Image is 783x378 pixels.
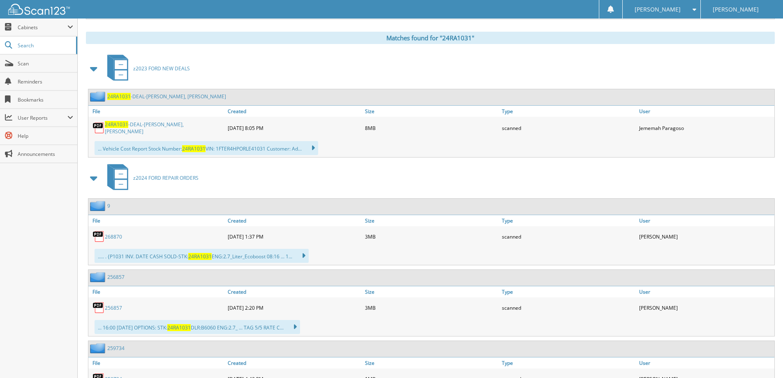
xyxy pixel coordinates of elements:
div: [PERSON_NAME] [637,299,774,316]
a: 9 [107,202,110,209]
span: Announcements [18,151,73,158]
a: Created [226,286,363,297]
a: File [88,286,226,297]
span: z2024 FORD REPAIR ORDERS [133,174,199,181]
div: [DATE] 2:20 PM [226,299,363,316]
a: Size [363,215,500,226]
div: [PERSON_NAME] [637,228,774,245]
a: 268870 [105,233,122,240]
img: folder2.png [90,201,107,211]
span: User Reports [18,114,67,121]
a: User [637,106,774,117]
a: File [88,215,226,226]
a: Type [500,357,637,369]
div: Matches found for "24RA1031" [86,32,775,44]
span: 24RA1031 [188,253,212,260]
div: ... Vehicle Cost Report Stock Number: VIN: 1FTER4HPORLE41031 Customer: Ad... [95,141,318,155]
a: File [88,357,226,369]
a: Size [363,286,500,297]
span: z2023 FORD NEW DEALS [133,65,190,72]
div: scanned [500,299,637,316]
a: Type [500,215,637,226]
div: 3MB [363,299,500,316]
img: folder2.png [90,91,107,102]
a: 24RA1031-DEAL-[PERSON_NAME], [PERSON_NAME] [107,93,226,100]
a: File [88,106,226,117]
span: 24RA1031 [182,145,206,152]
a: 259734 [107,345,125,352]
img: folder2.png [90,343,107,353]
div: [DATE] 1:37 PM [226,228,363,245]
div: ..... . {P1031 INV. DATE CASH SOLD-STK: ENG:2.7_Liter_Ecoboost 08:16 ... 1... [95,249,309,263]
span: 24RA1031 [167,324,191,331]
div: Jememah Paragoso [637,119,774,137]
span: [PERSON_NAME] [635,7,681,12]
a: User [637,215,774,226]
a: Created [226,215,363,226]
img: PDF.png [92,230,105,243]
span: Help [18,132,73,139]
img: PDF.png [92,122,105,134]
a: 256857 [105,304,122,311]
span: [PERSON_NAME] [713,7,759,12]
a: z2024 FORD REPAIR ORDERS [102,162,199,194]
span: Search [18,42,72,49]
a: 256857 [107,274,125,281]
span: Bookmarks [18,96,73,103]
span: Cabinets [18,24,67,31]
a: z2023 FORD NEW DEALS [102,52,190,85]
a: User [637,357,774,369]
span: 24RA1031 [105,121,128,128]
a: Size [363,106,500,117]
a: Size [363,357,500,369]
div: 3MB [363,228,500,245]
img: folder2.png [90,272,107,282]
div: ... 16:00 [DATE] OPTIONS: STK: DLR:B6060 ENG:2.7_ ... TAG 5/5 RATE C... [95,320,300,334]
a: Created [226,357,363,369]
img: scan123-logo-white.svg [8,4,70,15]
div: [DATE] 8:05 PM [226,119,363,137]
iframe: Chat Widget [742,339,783,378]
div: scanned [500,228,637,245]
a: 24RA1031-DEAL-[PERSON_NAME], [PERSON_NAME] [105,121,224,135]
img: PDF.png [92,301,105,314]
span: Scan [18,60,73,67]
a: User [637,286,774,297]
a: Type [500,106,637,117]
a: Type [500,286,637,297]
a: Created [226,106,363,117]
div: 8MB [363,119,500,137]
span: Reminders [18,78,73,85]
span: 24RA1031 [107,93,131,100]
div: scanned [500,119,637,137]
